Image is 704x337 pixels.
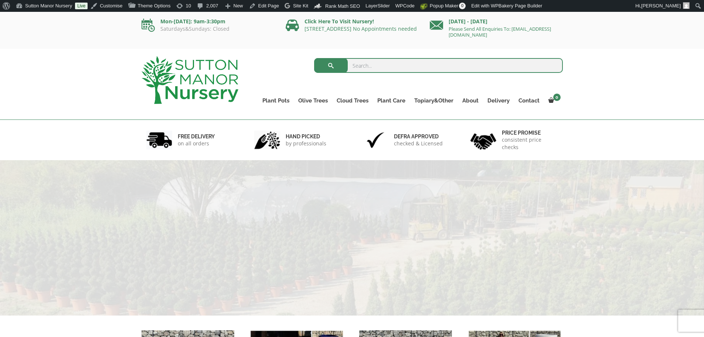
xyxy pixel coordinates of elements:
[332,95,373,106] a: Cloud Trees
[544,95,563,106] a: 0
[142,26,275,32] p: Saturdays&Sundays: Closed
[502,129,558,136] h6: Price promise
[394,133,443,140] h6: Defra approved
[305,25,417,32] a: [STREET_ADDRESS] No Appointments needed
[373,95,410,106] a: Plant Care
[75,3,88,9] a: Live
[449,26,551,38] a: Please Send All Enquiries To: [EMAIL_ADDRESS][DOMAIN_NAME]
[258,95,294,106] a: Plant Pots
[305,18,374,25] a: Click Here To Visit Nursery!
[293,3,308,9] span: Site Kit
[178,140,215,147] p: on all orders
[410,95,458,106] a: Topiary&Other
[470,129,496,151] img: 4.jpg
[294,95,332,106] a: Olive Trees
[459,3,466,9] span: 0
[286,133,326,140] h6: hand picked
[254,131,280,149] img: 2.jpg
[483,95,514,106] a: Delivery
[178,133,215,140] h6: FREE DELIVERY
[142,56,238,104] img: logo
[142,17,275,26] p: Mon-[DATE]: 9am-3:30pm
[430,17,563,26] p: [DATE] - [DATE]
[458,95,483,106] a: About
[641,3,681,9] span: [PERSON_NAME]
[314,58,563,73] input: Search...
[146,131,172,149] img: 1.jpg
[514,95,544,106] a: Contact
[325,3,360,9] span: Rank Math SEO
[502,136,558,151] p: consistent price checks
[286,140,326,147] p: by professionals
[394,140,443,147] p: checked & Licensed
[553,94,561,101] span: 0
[363,131,388,149] img: 3.jpg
